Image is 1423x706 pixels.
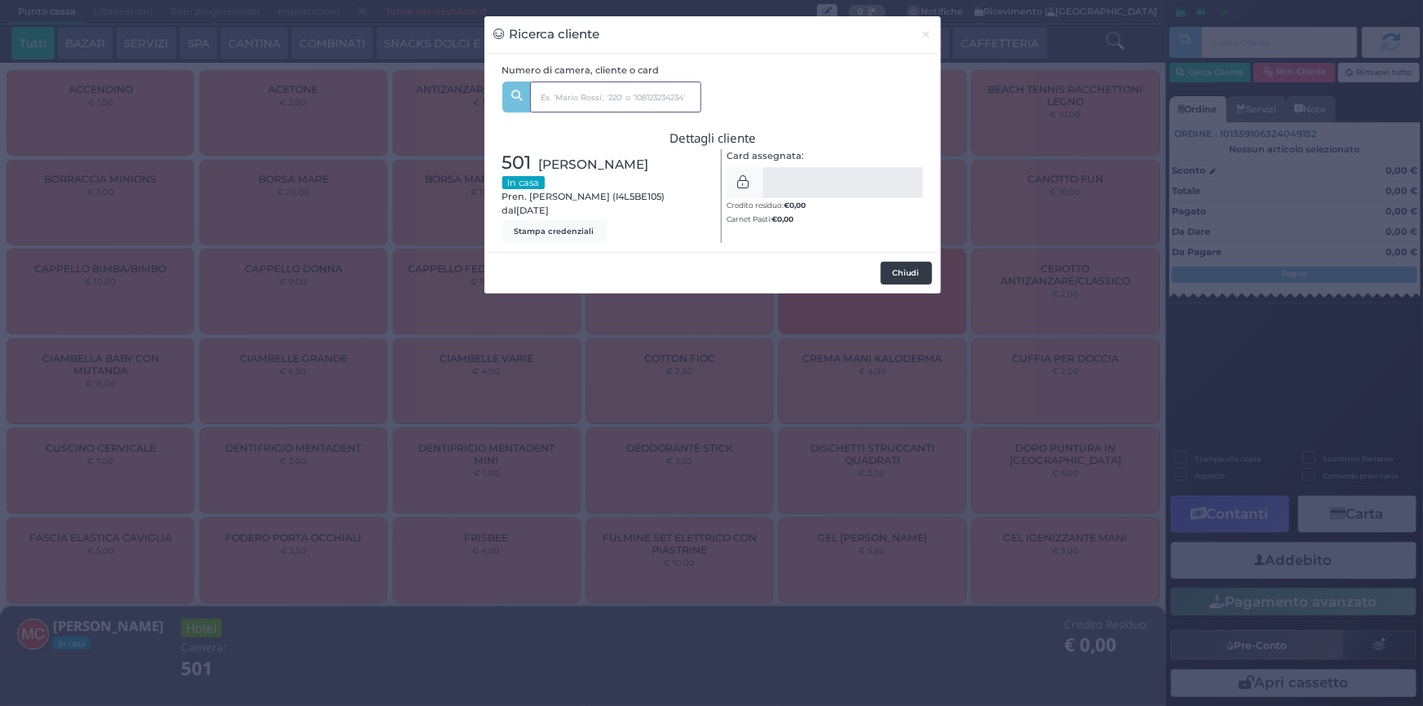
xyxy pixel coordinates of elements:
[539,155,649,174] span: [PERSON_NAME]
[502,131,924,145] h3: Dettagli cliente
[530,82,701,113] input: Es. 'Mario Rossi', '220' o '108123234234'
[784,201,806,210] b: €
[727,201,806,210] small: Credito residuo:
[517,204,550,218] span: [DATE]
[881,262,932,285] button: Chiudi
[913,16,941,53] button: Chiudi
[502,64,660,77] label: Numero di camera, cliente o card
[727,149,804,163] label: Card assegnata:
[502,220,607,243] button: Stampa credenziali
[777,214,793,224] span: 0,00
[727,214,793,223] small: Carnet Pasti:
[789,200,806,210] span: 0,00
[502,176,545,189] small: In casa
[493,149,713,243] div: Pren. [PERSON_NAME] (I4L5BE105) dal
[502,149,532,177] span: 501
[493,25,600,44] h3: Ricerca cliente
[921,25,932,43] span: ×
[771,214,793,223] b: €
